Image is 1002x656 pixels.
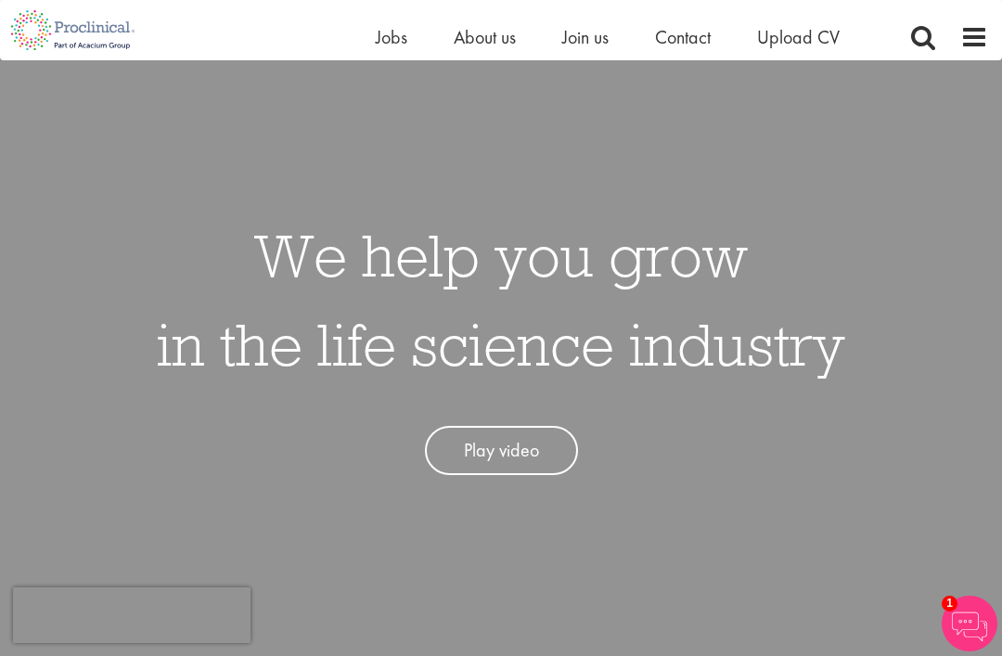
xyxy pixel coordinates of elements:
[562,25,609,49] a: Join us
[425,426,578,475] a: Play video
[454,25,516,49] a: About us
[942,596,957,611] span: 1
[376,25,407,49] a: Jobs
[757,25,840,49] a: Upload CV
[157,211,845,389] h1: We help you grow in the life science industry
[655,25,711,49] a: Contact
[942,596,997,651] img: Chatbot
